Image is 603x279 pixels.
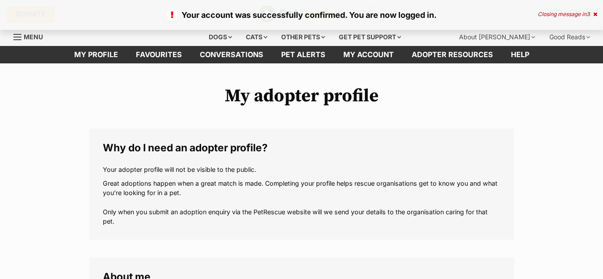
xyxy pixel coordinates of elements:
[334,46,403,63] a: My account
[272,46,334,63] a: Pet alerts
[103,142,501,154] legend: Why do I need an adopter profile?
[453,28,541,46] div: About [PERSON_NAME]
[333,28,407,46] div: Get pet support
[543,28,596,46] div: Good Reads
[65,46,127,63] a: My profile
[202,28,238,46] div: Dogs
[240,28,274,46] div: Cats
[24,33,43,41] span: Menu
[89,129,514,240] fieldset: Why do I need an adopter profile?
[103,179,501,226] p: Great adoptions happen when a great match is made. Completing your profile helps rescue organisat...
[127,46,191,63] a: Favourites
[89,86,514,106] h1: My adopter profile
[275,28,331,46] div: Other pets
[13,28,49,44] a: Menu
[191,46,272,63] a: conversations
[103,165,501,174] p: Your adopter profile will not be visible to the public.
[403,46,502,63] a: Adopter resources
[502,46,538,63] a: Help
